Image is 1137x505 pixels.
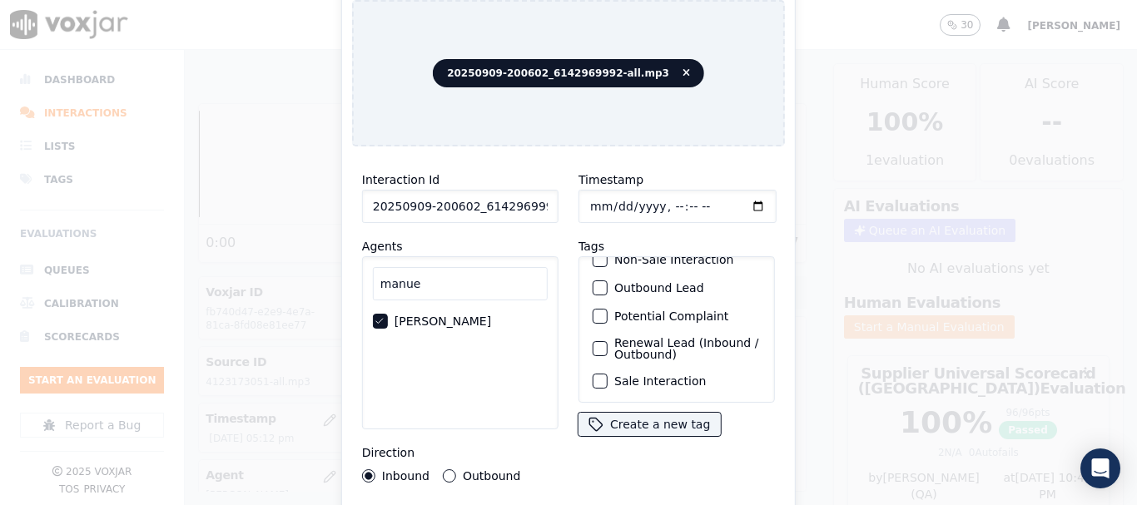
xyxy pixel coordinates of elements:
[578,240,604,253] label: Tags
[578,173,643,186] label: Timestamp
[362,446,415,459] label: Direction
[578,413,720,436] button: Create a new tag
[362,173,439,186] label: Interaction Id
[362,240,403,253] label: Agents
[382,470,429,482] label: Inbound
[614,310,728,322] label: Potential Complaint
[614,254,733,265] label: Non-Sale Interaction
[463,470,520,482] label: Outbound
[373,267,548,300] input: Search Agents...
[614,375,706,387] label: Sale Interaction
[362,190,559,223] input: reference id, file name, etc
[614,337,761,360] label: Renewal Lead (Inbound / Outbound)
[614,282,704,294] label: Outbound Lead
[1080,448,1120,488] div: Open Intercom Messenger
[395,315,491,327] label: [PERSON_NAME]
[433,59,704,87] span: 20250909-200602_6142969992-all.mp3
